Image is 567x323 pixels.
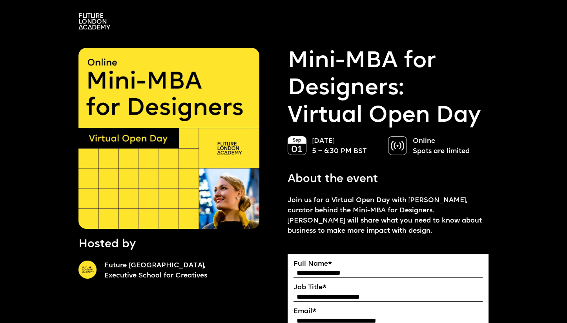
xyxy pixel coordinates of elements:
[288,172,378,187] p: About the event
[312,136,367,157] p: [DATE] 5 – 6:30 PM BST
[288,48,489,130] p: Virtual Open Day
[288,195,489,236] p: Join us for a Virtual Open Day with [PERSON_NAME], curator behind the Mini-MBA for Designers. [PE...
[78,261,97,279] img: A yellow circle with Future London Academy logo
[78,13,110,29] img: A logo saying in 3 lines: Future London Academy
[294,260,483,268] label: Full Name
[294,284,483,292] label: Job Title
[294,308,483,316] label: Email
[413,136,470,157] p: Online Spots are limited
[288,48,489,102] a: Mini-MBA for Designers:
[78,48,259,229] img: A yellow square saying "Online, Mini-MBA for Designers" Virtual Open Day with the photo of curato...
[78,237,136,252] p: Hosted by
[104,262,207,279] a: Future [GEOGRAPHIC_DATA],Executive School for Creatives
